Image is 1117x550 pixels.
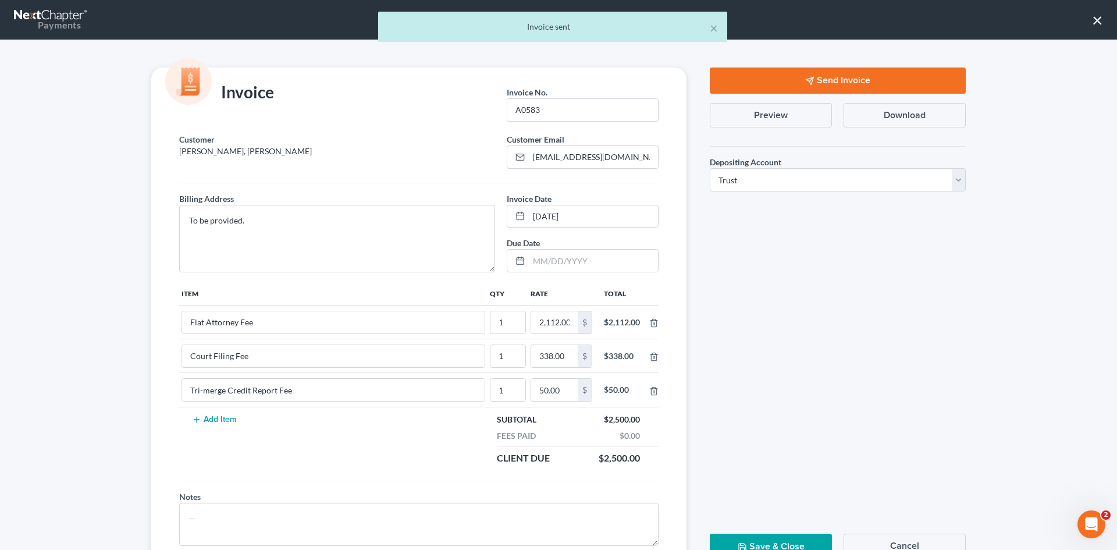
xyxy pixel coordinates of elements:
[710,103,832,127] button: Preview
[595,282,649,305] th: Total
[507,99,658,121] input: --
[531,311,578,333] input: 0.00
[507,87,547,97] span: Invoice No.
[491,452,556,465] div: Client Due
[491,430,542,442] div: Fees Paid
[490,311,525,333] input: --
[531,379,578,401] input: 0.00
[182,311,485,333] input: --
[529,146,658,168] input: Enter email...
[182,379,485,401] input: --
[844,103,966,127] button: Download
[179,282,488,305] th: Item
[710,21,718,35] button: ×
[1101,510,1111,520] span: 2
[578,311,592,333] div: $
[490,345,525,367] input: --
[529,205,658,228] input: MM/DD/YYYY
[1077,510,1105,538] iframe: Intercom live chat
[507,237,540,249] label: Due Date
[179,133,215,146] label: Customer
[179,146,495,157] p: [PERSON_NAME], [PERSON_NAME]
[507,134,564,144] span: Customer Email
[529,250,658,272] input: MM/DD/YYYY
[598,414,646,425] div: $2,500.00
[528,282,595,305] th: Rate
[188,415,240,424] button: Add Item
[531,345,578,367] input: 0.00
[507,194,552,204] span: Invoice Date
[179,491,201,503] label: Notes
[710,157,781,167] span: Depositing Account
[1092,10,1103,29] button: ×
[578,345,592,367] div: $
[488,282,528,305] th: Qty
[14,6,88,34] a: Payments
[173,81,280,105] div: Invoice
[593,452,646,465] div: $2,500.00
[491,414,542,425] div: Subtotal
[614,430,646,442] div: $0.00
[179,194,234,204] span: Billing Address
[710,68,966,94] button: Send Invoice
[604,384,640,396] div: $50.00
[165,58,212,105] img: icon-money-cc55cd5b71ee43c44ef0efbab91310903cbf28f8221dba23c0d5ca797e203e98.svg
[604,317,640,328] div: $2,112.00
[387,21,718,33] div: Invoice sent
[578,379,592,401] div: $
[182,345,485,367] input: --
[604,350,640,362] div: $338.00
[490,379,525,401] input: --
